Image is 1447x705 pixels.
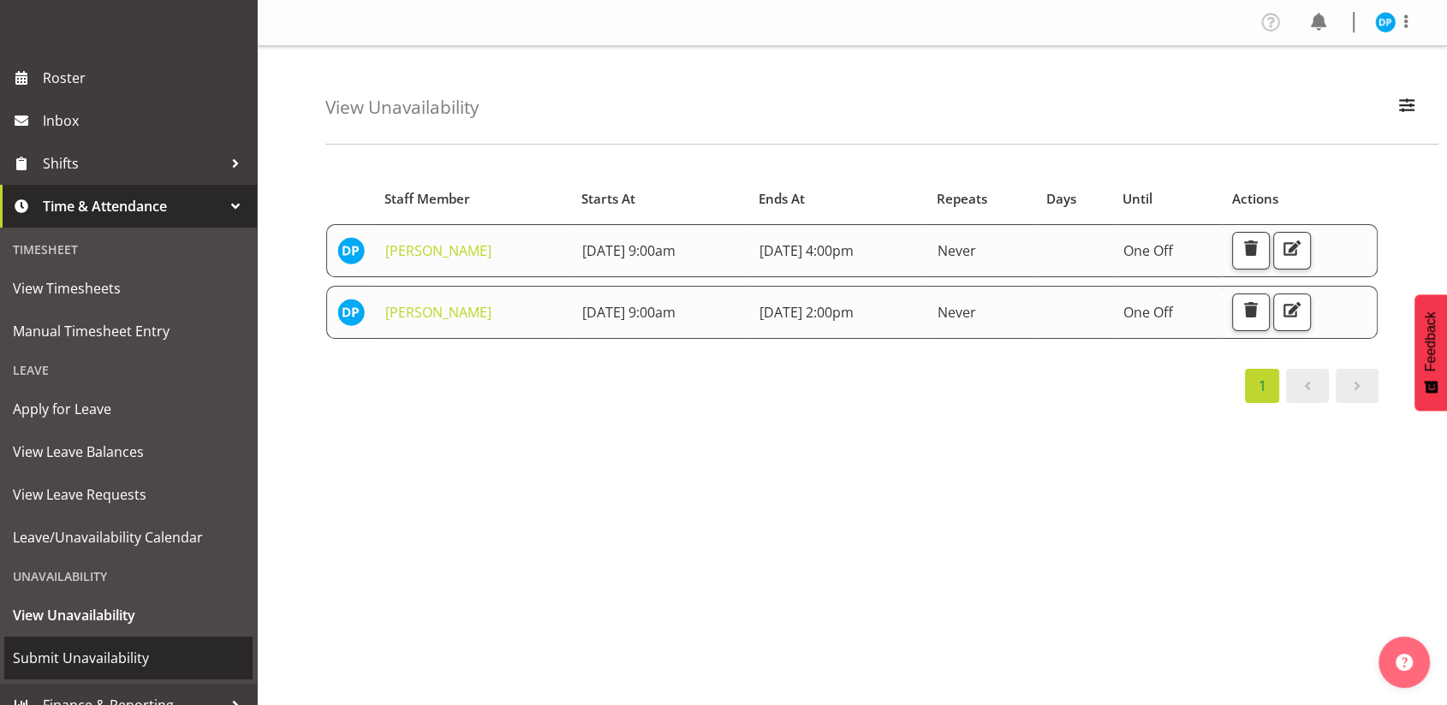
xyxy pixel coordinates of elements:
[1232,189,1278,209] span: Actions
[4,232,253,267] div: Timesheet
[13,602,244,628] span: View Unavailability
[43,65,248,91] span: Roster
[1375,12,1396,33] img: divyadeep-parmar11611.jpg
[1232,293,1270,331] button: Delete Unavailability
[384,189,470,209] span: Staff Member
[13,482,244,507] span: View Leave Requests
[4,267,253,310] a: View Timesheets
[13,396,244,422] span: Apply for Leave
[1423,311,1438,371] span: Feedback
[1414,294,1447,411] button: Feedback - Show survey
[4,637,253,679] a: Submit Unavailability
[937,189,987,209] span: Repeats
[337,299,365,326] img: divyadeep-parmar11611.jpg
[13,524,244,550] span: Leave/Unavailability Calendar
[4,388,253,430] a: Apply for Leave
[13,275,244,301] span: View Timesheets
[759,303,854,322] span: [DATE] 2:00pm
[1396,654,1413,671] img: help-xxl-2.png
[4,594,253,637] a: View Unavailability
[759,241,854,260] span: [DATE] 4:00pm
[581,189,635,209] span: Starts At
[13,645,244,671] span: Submit Unavailability
[1273,232,1311,270] button: Edit Unavailability
[325,98,479,117] h4: View Unavailability
[1045,189,1075,209] span: Days
[1122,189,1152,209] span: Until
[13,318,244,344] span: Manual Timesheet Entry
[43,108,248,133] span: Inbox
[1232,232,1270,270] button: Delete Unavailability
[1273,293,1311,331] button: Edit Unavailability
[4,559,253,594] div: Unavailability
[1123,303,1173,322] span: One Off
[43,193,223,219] span: Time & Attendance
[4,473,253,516] a: View Leave Requests
[337,237,365,264] img: divyadeep-parmar11611.jpg
[385,303,491,322] a: [PERSON_NAME]
[1389,89,1425,127] button: Filter Employees
[1123,241,1173,260] span: One Off
[13,439,244,465] span: View Leave Balances
[759,189,805,209] span: Ends At
[4,430,253,473] a: View Leave Balances
[4,516,253,559] a: Leave/Unavailability Calendar
[4,352,253,388] div: Leave
[938,303,976,322] span: Never
[4,310,253,352] a: Manual Timesheet Entry
[582,241,676,260] span: [DATE] 9:00am
[43,151,223,176] span: Shifts
[582,303,676,322] span: [DATE] 9:00am
[385,241,491,260] a: [PERSON_NAME]
[938,241,976,260] span: Never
